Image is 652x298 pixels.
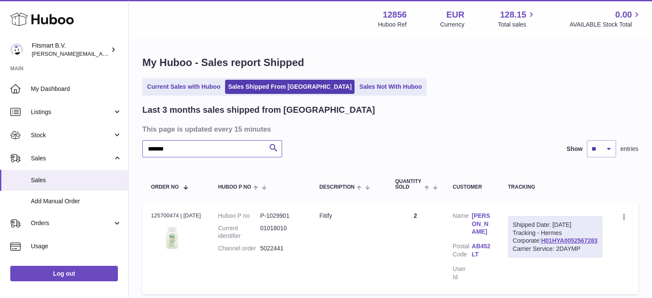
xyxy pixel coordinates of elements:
[225,80,355,94] a: Sales Shipped From [GEOGRAPHIC_DATA]
[10,266,118,281] a: Log out
[32,50,172,57] span: [PERSON_NAME][EMAIL_ADDRESS][DOMAIN_NAME]
[569,21,642,29] span: AVAILABLE Stock Total
[151,222,194,253] img: 128561739542540.png
[472,212,490,236] a: [PERSON_NAME]
[387,203,444,294] td: 2
[31,131,113,139] span: Stock
[541,237,598,244] a: H01HYA0052567283
[508,184,602,190] div: Tracking
[151,184,179,190] span: Order No
[151,212,201,220] div: 125700474 | [DATE]
[260,244,302,253] dd: 5022441
[615,9,632,21] span: 0.00
[260,212,302,220] dd: P-1029901
[446,9,464,21] strong: EUR
[31,85,122,93] span: My Dashboard
[142,124,636,134] h3: This page is updated every 15 minutes
[500,9,526,21] span: 128.15
[32,42,109,58] div: Fitsmart B.V.
[453,242,472,261] dt: Postal Code
[569,9,642,29] a: 0.00 AVAILABLE Stock Total
[440,21,465,29] div: Currency
[620,145,638,153] span: entries
[513,245,598,253] div: Carrier Service: 2DAYMP
[31,108,113,116] span: Listings
[31,197,122,205] span: Add Manual Order
[218,244,260,253] dt: Channel order
[31,242,122,250] span: Usage
[378,21,407,29] div: Huboo Ref
[356,80,425,94] a: Sales Not With Huboo
[31,176,122,184] span: Sales
[319,184,355,190] span: Description
[498,9,536,29] a: 128.15 Total sales
[567,145,583,153] label: Show
[453,184,491,190] div: Customer
[218,224,260,241] dt: Current identifier
[142,104,375,116] h2: Last 3 months sales shipped from [GEOGRAPHIC_DATA]
[498,21,536,29] span: Total sales
[395,179,422,190] span: Quantity Sold
[453,212,472,238] dt: Name
[260,224,302,241] dd: 01018010
[142,56,638,69] h1: My Huboo - Sales report Shipped
[218,184,251,190] span: Huboo P no
[319,212,378,220] div: Fitify
[10,43,23,56] img: jonathan@leaderoo.com
[31,219,113,227] span: Orders
[453,265,472,281] dt: User Id
[383,9,407,21] strong: 12856
[508,216,602,258] div: Tracking - Hermes Corporate:
[218,212,260,220] dt: Huboo P no
[144,80,223,94] a: Current Sales with Huboo
[513,221,598,229] div: Shipped Date: [DATE]
[472,242,490,259] a: AB452LT
[31,154,113,163] span: Sales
